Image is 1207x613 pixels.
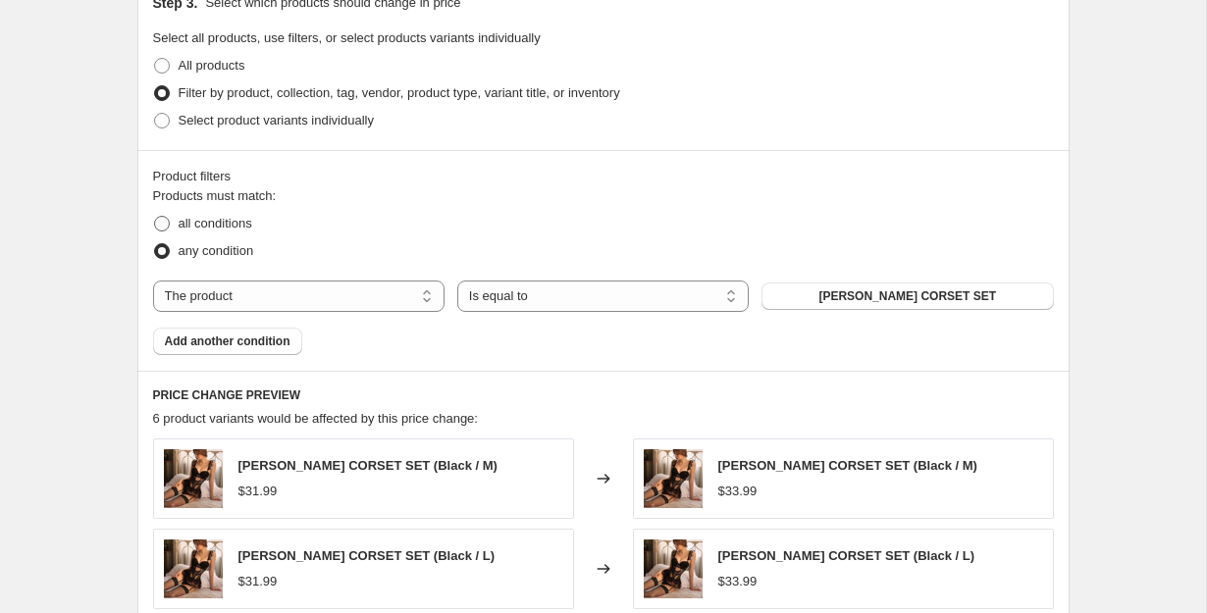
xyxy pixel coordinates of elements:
div: $31.99 [238,572,278,591]
h6: PRICE CHANGE PREVIEW [153,387,1054,403]
span: [PERSON_NAME] CORSET SET [818,288,996,304]
span: Select product variants individually [179,113,374,128]
span: [PERSON_NAME] CORSET SET (Black / L) [238,548,495,563]
img: ezgif.com-webp-to-jpg-converter_29_80x.jpg [644,449,703,508]
div: $31.99 [238,482,278,501]
img: ezgif.com-webp-to-jpg-converter_29_80x.jpg [164,539,223,598]
img: ezgif.com-webp-to-jpg-converter_29_80x.jpg [644,539,703,598]
span: All products [179,58,245,73]
span: [PERSON_NAME] CORSET SET (Black / M) [238,458,498,473]
span: all conditions [179,216,252,230]
span: Add another condition [165,333,290,349]
button: ADELE LACE CORSET SET [761,282,1053,310]
div: $33.99 [718,572,758,591]
div: Product filters [153,167,1054,186]
span: Products must match: [153,188,277,203]
span: [PERSON_NAME] CORSET SET (Black / M) [718,458,977,473]
span: 6 product variants would be affected by this price change: [153,411,478,426]
span: [PERSON_NAME] CORSET SET (Black / L) [718,548,974,563]
span: Filter by product, collection, tag, vendor, product type, variant title, or inventory [179,85,620,100]
img: ezgif.com-webp-to-jpg-converter_29_80x.jpg [164,449,223,508]
button: Add another condition [153,328,302,355]
span: any condition [179,243,254,258]
div: $33.99 [718,482,758,501]
span: Select all products, use filters, or select products variants individually [153,30,541,45]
